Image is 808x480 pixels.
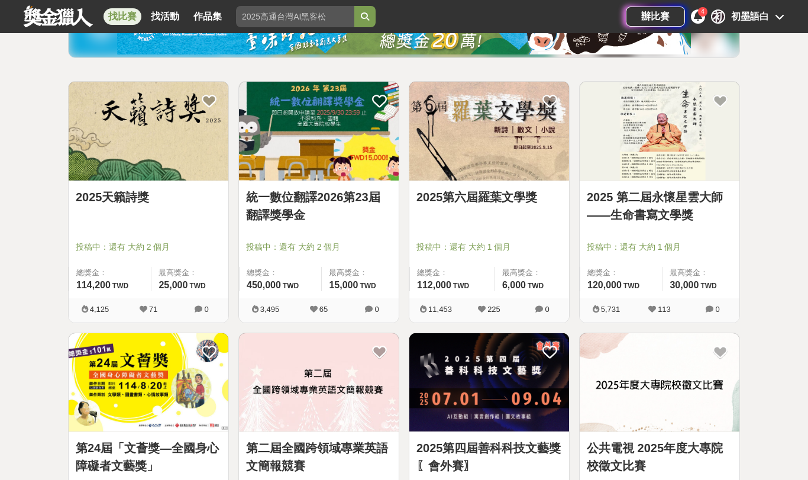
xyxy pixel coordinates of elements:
a: 統一數位翻譯2026第23屆翻譯獎學金 [246,188,392,224]
img: Cover Image [409,82,569,181]
span: 6,000 [502,280,526,290]
a: 2025第四屆善科科技文藝獎〖會外賽〗 [416,439,562,475]
span: 30,000 [670,280,699,290]
img: Cover Image [580,333,739,432]
img: Cover Image [239,333,399,432]
a: Cover Image [239,82,399,181]
span: 0 [204,305,208,314]
span: 225 [487,305,500,314]
span: TWD [528,282,544,290]
span: 5,731 [601,305,620,314]
span: 65 [319,305,328,314]
span: 投稿中：還有 大約 1 個月 [416,241,562,253]
span: 114,200 [76,280,111,290]
span: 0 [715,305,719,314]
a: 辦比賽 [626,7,685,27]
span: 0 [545,305,549,314]
span: TWD [360,282,376,290]
span: 總獎金： [247,267,314,279]
span: TWD [283,282,299,290]
span: 投稿中：還有 大約 1 個月 [587,241,732,253]
span: TWD [453,282,469,290]
span: 總獎金： [587,267,655,279]
a: Cover Image [69,82,228,181]
span: TWD [112,282,128,290]
span: 0 [374,305,379,314]
span: 4 [701,8,704,15]
a: Cover Image [580,82,739,181]
span: 25,000 [159,280,188,290]
span: 總獎金： [76,267,144,279]
a: 公共電視 2025年度大專院校徵文比賽 [587,439,732,475]
span: 總獎金： [417,267,487,279]
a: 找活動 [146,8,184,25]
a: 2025第六屆羅葉文學獎 [416,188,562,206]
span: 120,000 [587,280,622,290]
img: Cover Image [239,82,399,181]
span: 4,125 [90,305,109,314]
span: TWD [623,282,639,290]
a: 第二屆全國跨領域專業英語文簡報競賽 [246,439,392,475]
input: 2025高通台灣AI黑客松 [236,6,354,27]
span: 最高獎金： [502,267,562,279]
a: 2025天籟詩獎 [76,188,221,206]
span: 最高獎金： [329,267,392,279]
img: Cover Image [69,82,228,181]
img: Cover Image [69,333,228,432]
span: 15,000 [329,280,358,290]
span: 投稿中：還有 大約 2 個月 [76,241,221,253]
a: Cover Image [409,82,569,181]
span: TWD [700,282,716,290]
span: 113 [658,305,671,314]
a: 2025 第二屆永懷星雲大師——生命書寫文學獎 [587,188,732,224]
span: 最高獎金： [670,267,732,279]
a: 第24屆「文薈獎—全國身心障礙者文藝獎」 [76,439,221,475]
img: Cover Image [580,82,739,181]
a: 作品集 [189,8,227,25]
span: 11,453 [428,305,452,314]
span: TWD [189,282,205,290]
span: 112,000 [417,280,451,290]
div: 初墨語白 [731,9,769,24]
div: 初 [711,9,725,24]
span: 71 [149,305,157,314]
a: 找比賽 [104,8,141,25]
span: 投稿中：還有 大約 2 個月 [246,241,392,253]
span: 最高獎金： [159,267,221,279]
span: 450,000 [247,280,281,290]
span: 3,495 [260,305,280,314]
img: Cover Image [409,333,569,432]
